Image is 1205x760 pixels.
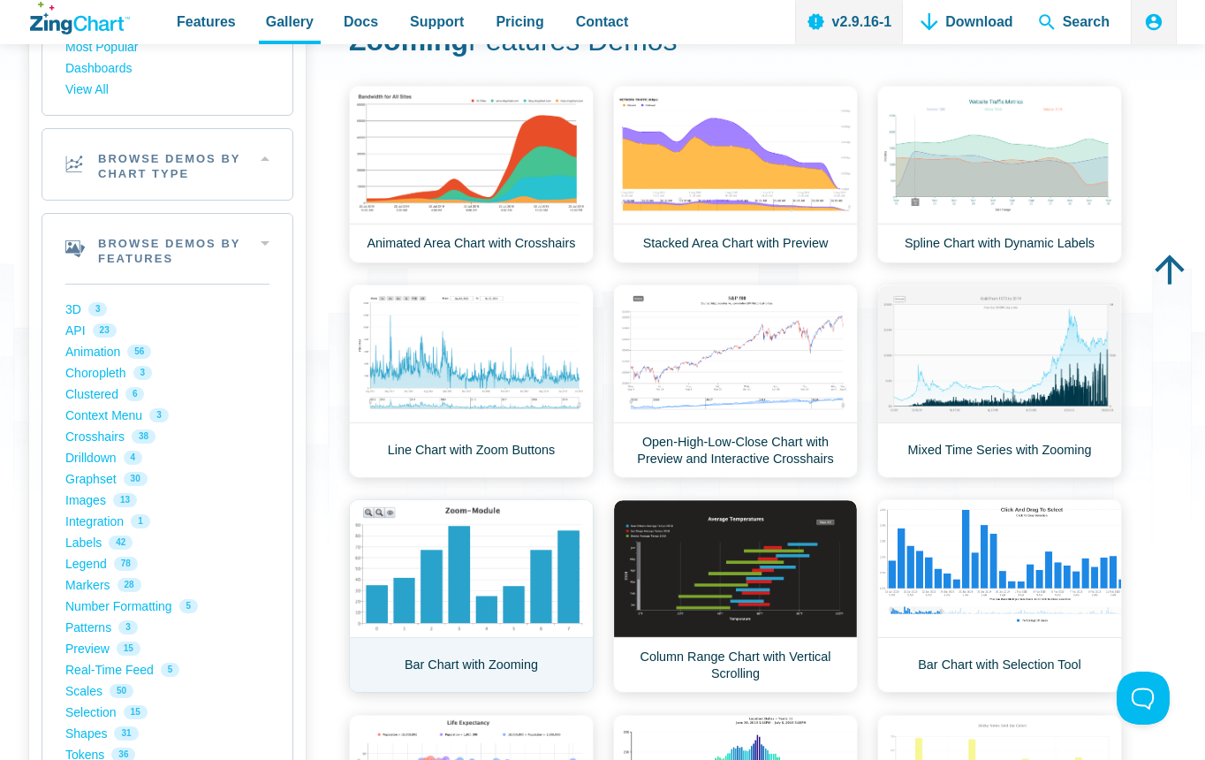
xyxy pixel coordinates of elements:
span: Support [410,10,464,34]
span: Contact [576,10,629,34]
a: Bar Chart with Zooming [349,499,594,693]
a: Line Chart with Zoom Buttons [349,285,594,478]
a: ZingChart Logo. Click to return to the homepage [30,2,130,34]
h2: Browse Demos By Chart Type [42,129,292,200]
a: Column Range Chart with Vertical Scrolling [613,499,858,693]
span: Pricing [496,10,543,34]
a: Spline Chart with Dynamic Labels [877,86,1122,263]
span: Docs [344,10,378,34]
span: Features [177,10,236,34]
iframe: Toggle Customer Support [1117,672,1170,725]
h2: Browse Demos By Features [42,214,292,285]
a: Dashboards [65,58,269,80]
a: Bar Chart with Selection Tool [877,499,1122,693]
a: Stacked Area Chart with Preview [613,86,858,263]
span: Gallery [266,10,314,34]
a: Animated Area Chart with Crosshairs [349,86,594,263]
a: View All [65,80,269,101]
a: Open-High-Low-Close Chart with Preview and Interactive Crosshairs [613,285,858,478]
a: Mixed Time Series with Zooming [877,285,1122,478]
a: Most Popular [65,37,269,58]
